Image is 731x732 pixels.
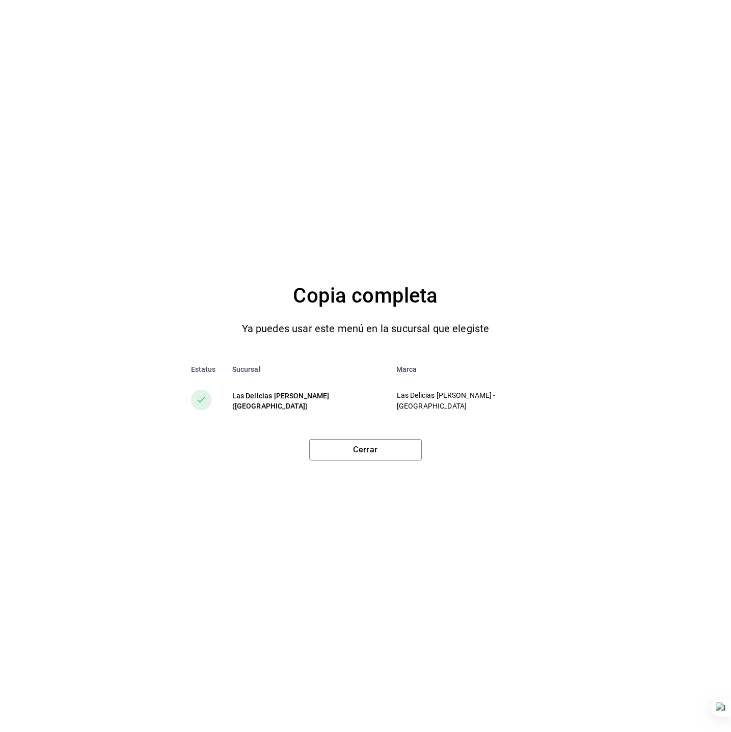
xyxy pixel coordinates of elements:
[397,390,540,412] p: Las Delicias [PERSON_NAME] - [GEOGRAPHIC_DATA]
[232,391,380,411] div: Las Delicias [PERSON_NAME] ([GEOGRAPHIC_DATA])
[175,357,224,382] th: Estatus
[293,280,438,312] h4: Copia completa
[309,439,422,460] button: Cerrar
[388,357,557,382] th: Marca
[242,320,490,337] p: Ya puedes usar este menú en la sucursal que elegiste
[224,357,388,382] th: Sucursal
